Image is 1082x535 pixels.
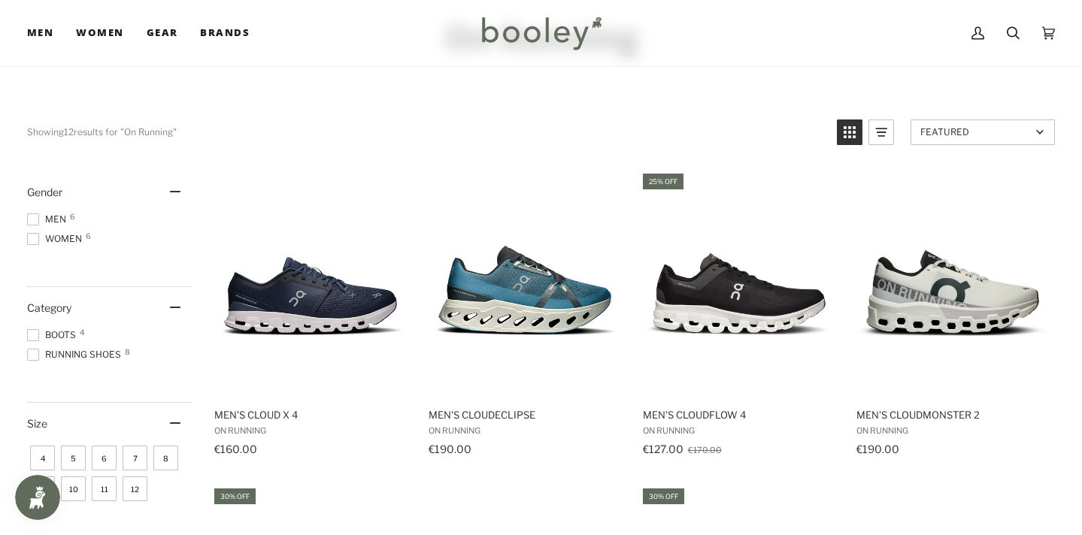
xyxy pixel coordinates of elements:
b: 12 [64,126,74,138]
span: Size: 6 [92,446,117,470]
iframe: Button to open loyalty program pop-up [15,475,60,520]
span: 6 [70,213,75,220]
span: Men's Cloud X 4 [214,408,407,422]
img: On Running Men's Cloudeclipse Niagara / Ivory - Booley Galway [426,186,623,382]
span: Gender [27,186,62,198]
span: 6 [86,232,91,240]
div: 25% off [643,174,683,189]
span: On Running [429,425,621,436]
span: €170.00 [688,445,722,455]
span: 8 [125,348,130,355]
div: 30% off [214,488,256,504]
div: 30% off [643,488,684,504]
span: On Running [856,425,1049,436]
span: Size: 4 [30,446,55,470]
span: Men [27,213,71,226]
a: Men's Cloudflow 4 [641,171,838,461]
span: On Running [643,425,835,436]
span: Men's Cloudeclipse [429,408,621,422]
a: Men's Cloudmonster 2 [854,171,1051,461]
span: Men [27,26,53,41]
img: On Running Men's Cloud X 4 Ink / Ivory - Booley Galway [212,186,409,382]
span: Size: 10 [61,476,86,501]
span: On Running [214,425,407,436]
span: €160.00 [214,443,257,455]
a: View list mode [868,119,894,145]
span: 4 [80,328,84,336]
div: Showing results for "On Running" [27,119,826,145]
span: Size: 12 [123,476,147,501]
span: Size: 8 [153,446,178,470]
a: Sort options [911,119,1055,145]
span: Running Shoes [27,348,126,361]
span: Men's Cloudflow 4 [643,408,835,422]
span: Gear [147,26,178,41]
span: €127.00 [643,443,683,455]
span: Size [27,417,47,430]
span: Size: 5 [61,446,86,470]
a: Men's Cloud X 4 [212,171,409,461]
span: Men's Cloudmonster 2 [856,408,1049,422]
span: Size: 11 [92,476,117,501]
img: On Running Men's Cloudmonster 2 White / Frost - Booley Galway [854,186,1051,382]
span: €190.00 [429,443,471,455]
span: Women [27,232,86,246]
img: Booley [475,11,607,55]
span: €190.00 [856,443,899,455]
span: Women [76,26,123,41]
img: On Men's Cloudflow 4 Black / White - Booley Galway [641,186,838,382]
span: Category [27,301,71,314]
span: Featured [920,126,1031,138]
span: Size: 7 [123,446,147,470]
span: Boots [27,328,80,342]
a: Men's Cloudeclipse [426,171,623,461]
span: Brands [200,26,250,41]
a: View grid mode [837,119,862,145]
